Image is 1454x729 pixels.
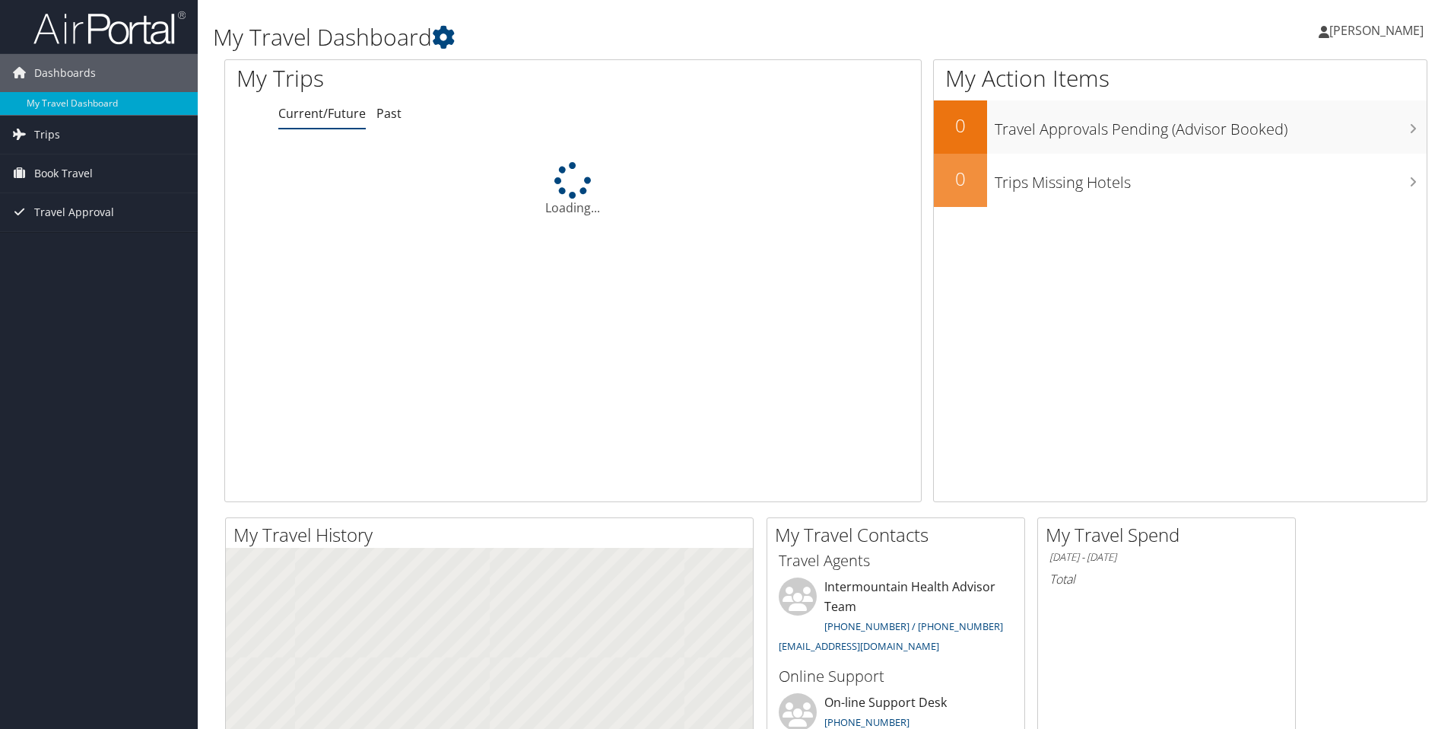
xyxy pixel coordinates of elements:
span: Trips [34,116,60,154]
h2: My Travel Contacts [775,522,1024,548]
h6: [DATE] - [DATE] [1049,550,1284,565]
a: [PERSON_NAME] [1319,8,1439,53]
h3: Travel Approvals Pending (Advisor Booked) [995,111,1427,140]
li: Intermountain Health Advisor Team [771,578,1021,659]
a: [EMAIL_ADDRESS][DOMAIN_NAME] [779,639,939,653]
span: Travel Approval [34,193,114,231]
span: [PERSON_NAME] [1329,22,1424,39]
h2: 0 [934,166,987,192]
h2: 0 [934,113,987,138]
a: 0Travel Approvals Pending (Advisor Booked) [934,100,1427,154]
h2: My Travel History [233,522,753,548]
a: Past [376,105,402,122]
h6: Total [1049,571,1284,587]
h2: My Travel Spend [1046,522,1295,548]
h1: My Trips [237,62,620,94]
a: 0Trips Missing Hotels [934,154,1427,207]
h3: Trips Missing Hotels [995,164,1427,193]
div: Loading... [225,162,921,217]
h3: Online Support [779,666,1013,687]
h1: My Travel Dashboard [213,21,1030,53]
a: Current/Future [278,105,366,122]
a: [PHONE_NUMBER] [824,715,910,729]
img: airportal-logo.png [33,10,186,46]
span: Book Travel [34,154,93,193]
h3: Travel Agents [779,550,1013,571]
span: Dashboards [34,54,96,92]
h1: My Action Items [934,62,1427,94]
a: [PHONE_NUMBER] / [PHONE_NUMBER] [824,619,1003,633]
